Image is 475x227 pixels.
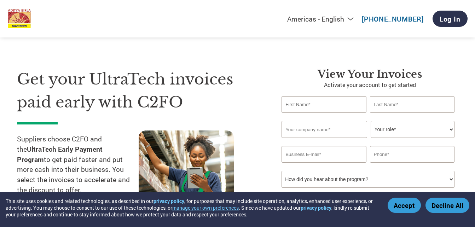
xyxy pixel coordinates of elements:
[8,9,31,29] img: UltraTech
[153,198,184,204] a: privacy policy
[370,113,454,118] div: Invalid last name or last name is too long
[370,146,454,163] input: Phone*
[301,204,331,211] a: privacy policy
[370,96,454,113] input: Last Name*
[282,81,458,89] p: Activate your account to get started
[139,130,234,200] img: supply chain worker
[282,96,366,113] input: First Name*
[282,163,366,168] div: Inavlid Email Address
[282,191,458,206] p: By clicking "Activate Account" you agree to C2FO's and
[282,139,454,143] div: Invalid company name or company name is too long
[282,146,366,163] input: Invalid Email format
[388,198,421,213] button: Accept
[17,68,260,113] h1: Get your UltraTech invoices paid early with C2FO
[172,204,239,211] button: manage your own preferences
[362,14,424,23] a: [PHONE_NUMBER]
[433,11,468,27] a: Log In
[17,134,139,195] p: Suppliers choose C2FO and the to get paid faster and put more cash into their business. You selec...
[17,145,103,164] strong: UltraTech Early Payment Program
[425,198,469,213] button: Decline All
[370,163,454,168] div: Inavlid Phone Number
[282,68,458,81] h3: View Your Invoices
[282,121,367,138] input: Your company name*
[282,113,366,118] div: Invalid first name or first name is too long
[371,121,454,138] select: Title/Role
[6,198,377,218] div: This site uses cookies and related technologies, as described in our , for purposes that may incl...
